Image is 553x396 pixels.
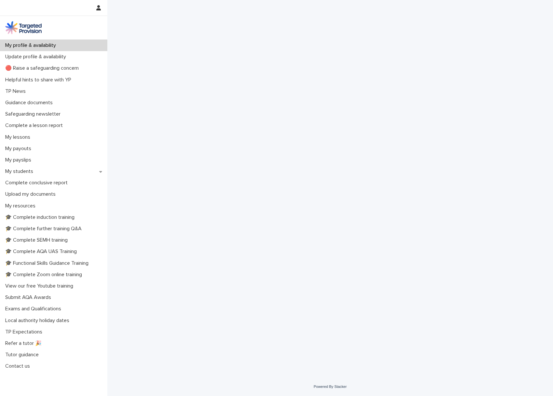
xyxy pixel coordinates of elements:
p: My payslips [3,157,36,163]
p: 🎓 Functional Skills Guidance Training [3,260,94,266]
p: My students [3,168,38,175]
p: My lessons [3,134,35,140]
p: Exams and Qualifications [3,306,66,312]
p: TP News [3,88,31,94]
p: Update profile & availability [3,54,71,60]
p: View our free Youtube training [3,283,78,289]
p: Complete a lesson report [3,122,68,129]
p: 🎓 Complete further training Q&A [3,226,87,232]
p: Safeguarding newsletter [3,111,66,117]
p: My payouts [3,146,36,152]
p: Tutor guidance [3,352,44,358]
p: Local authority holiday dates [3,318,74,324]
p: Contact us [3,363,35,369]
p: 🎓 Complete Zoom online training [3,272,87,278]
p: 🎓 Complete induction training [3,214,80,220]
p: Helpful hints to share with YP [3,77,76,83]
p: Refer a tutor 🎉 [3,340,47,346]
a: Powered By Stacker [314,385,346,389]
p: 🎓 Complete SEMH training [3,237,73,243]
p: Upload my documents [3,191,61,197]
p: 🔴 Raise a safeguarding concern [3,65,84,71]
p: Complete conclusive report [3,180,73,186]
img: M5nRWzHhSzIhMunXDL62 [5,21,42,34]
p: TP Expectations [3,329,47,335]
p: Guidance documents [3,100,58,106]
p: 🎓 Complete AQA UAS Training [3,248,82,255]
p: My resources [3,203,41,209]
p: Submit AQA Awards [3,294,56,301]
p: My profile & availability [3,42,61,49]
